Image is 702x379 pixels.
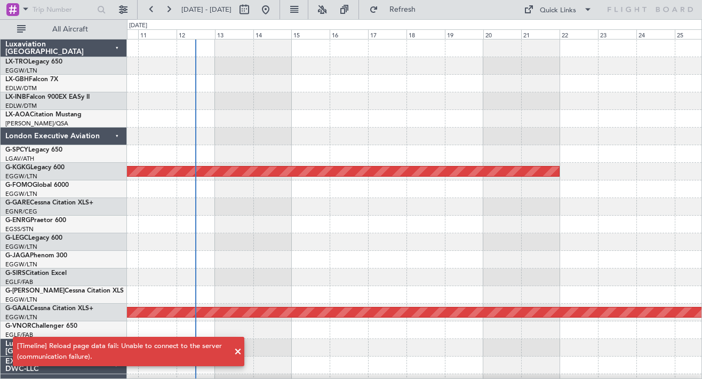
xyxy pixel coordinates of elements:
a: EGLF/FAB [5,278,33,286]
span: LX-INB [5,94,26,100]
a: EGGW/LTN [5,190,37,198]
span: G-[PERSON_NAME] [5,288,65,294]
input: Trip Number [33,2,94,18]
span: G-JAGA [5,252,30,259]
a: G-GAALCessna Citation XLS+ [5,305,93,312]
div: [Timeline] Reload page data fail: Unable to connect to the server (communication failure). [17,341,228,362]
span: [DATE] - [DATE] [181,5,232,14]
a: G-KGKGLegacy 600 [5,164,65,171]
a: G-SPCYLegacy 650 [5,147,62,153]
a: G-LEGCLegacy 600 [5,235,62,241]
div: 16 [330,29,368,39]
div: Quick Links [540,5,576,16]
div: 21 [521,29,560,39]
a: EGGW/LTN [5,172,37,180]
div: [DATE] [129,21,147,30]
span: LX-GBH [5,76,29,83]
span: G-LEGC [5,235,28,241]
span: G-KGKG [5,164,30,171]
a: [PERSON_NAME]/QSA [5,120,68,128]
a: G-[PERSON_NAME]Cessna Citation XLS [5,288,124,294]
div: 11 [138,29,177,39]
a: LX-TROLegacy 650 [5,59,62,65]
div: 15 [291,29,330,39]
div: 19 [445,29,483,39]
a: EGGW/LTN [5,296,37,304]
a: EGGW/LTN [5,313,37,321]
span: LX-AOA [5,112,30,118]
a: LX-INBFalcon 900EX EASy II [5,94,90,100]
span: G-ENRG [5,217,30,224]
div: 14 [253,29,292,39]
span: Refresh [380,6,425,13]
div: 23 [598,29,636,39]
span: All Aircraft [28,26,113,33]
a: LGAV/ATH [5,155,34,163]
a: EGGW/LTN [5,243,37,251]
a: EDLW/DTM [5,84,37,92]
a: EGGW/LTN [5,260,37,269]
a: G-JAGAPhenom 300 [5,252,67,259]
span: G-SPCY [5,147,28,153]
button: Quick Links [518,1,597,18]
button: All Aircraft [12,21,116,38]
a: G-ENRGPraetor 600 [5,217,66,224]
div: 13 [215,29,253,39]
a: EGSS/STN [5,225,34,233]
a: EGNR/CEG [5,208,37,216]
div: 17 [368,29,406,39]
span: LX-TRO [5,59,28,65]
a: LX-GBHFalcon 7X [5,76,58,83]
a: EDLW/DTM [5,102,37,110]
span: G-SIRS [5,270,26,277]
span: G-GAAL [5,305,30,312]
div: 20 [483,29,522,39]
span: G-VNOR [5,323,31,329]
a: G-FOMOGlobal 6000 [5,182,69,188]
a: G-VNORChallenger 650 [5,323,77,329]
a: G-SIRSCitation Excel [5,270,67,277]
div: 18 [406,29,445,39]
a: LX-AOACitation Mustang [5,112,82,118]
div: 22 [560,29,598,39]
a: G-GARECessna Citation XLS+ [5,200,93,206]
a: EGGW/LTN [5,67,37,75]
span: G-FOMO [5,182,33,188]
div: 12 [177,29,215,39]
span: G-GARE [5,200,30,206]
button: Refresh [364,1,428,18]
div: 24 [636,29,675,39]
